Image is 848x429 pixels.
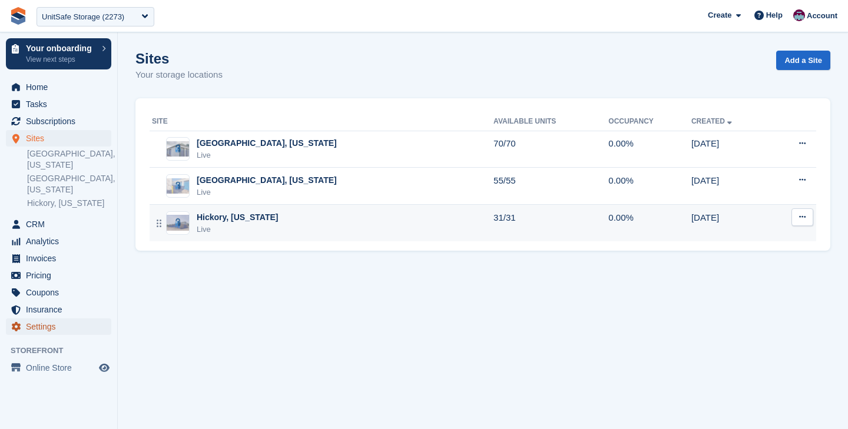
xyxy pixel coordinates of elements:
[26,318,97,335] span: Settings
[493,205,608,241] td: 31/31
[6,38,111,69] a: Your onboarding View next steps
[6,284,111,301] a: menu
[167,141,189,157] img: Image of Rome, Georgia site
[6,96,111,112] a: menu
[6,301,111,318] a: menu
[6,113,111,129] a: menu
[26,79,97,95] span: Home
[493,131,608,168] td: 70/70
[197,174,337,187] div: [GEOGRAPHIC_DATA], [US_STATE]
[493,168,608,205] td: 55/55
[493,112,608,131] th: Available Units
[26,250,97,267] span: Invoices
[197,149,337,161] div: Live
[26,360,97,376] span: Online Store
[26,284,97,301] span: Coupons
[6,79,111,95] a: menu
[691,131,770,168] td: [DATE]
[150,112,493,131] th: Site
[26,54,96,65] p: View next steps
[27,198,111,209] a: Hickory, [US_STATE]
[708,9,731,21] span: Create
[6,216,111,232] a: menu
[26,216,97,232] span: CRM
[776,51,830,70] a: Add a Site
[766,9,783,21] span: Help
[691,168,770,205] td: [DATE]
[167,178,189,194] img: Image of Sylvester, Georgia site
[9,7,27,25] img: stora-icon-8386f47178a22dfd0bd8f6a31ec36ba5ce8667c1dd55bd0f319d3a0aa187defe.svg
[608,112,691,131] th: Occupancy
[26,130,97,147] span: Sites
[6,233,111,250] a: menu
[42,11,124,23] div: UnitSafe Storage (2273)
[11,345,117,357] span: Storefront
[6,267,111,284] a: menu
[691,205,770,241] td: [DATE]
[27,173,111,195] a: [GEOGRAPHIC_DATA], [US_STATE]
[608,168,691,205] td: 0.00%
[608,205,691,241] td: 0.00%
[26,233,97,250] span: Analytics
[26,113,97,129] span: Subscriptions
[691,117,734,125] a: Created
[27,148,111,171] a: [GEOGRAPHIC_DATA], [US_STATE]
[197,137,337,149] div: [GEOGRAPHIC_DATA], [US_STATE]
[26,44,96,52] p: Your onboarding
[135,68,223,82] p: Your storage locations
[135,51,223,66] h1: Sites
[97,361,111,375] a: Preview store
[608,131,691,168] td: 0.00%
[197,211,278,224] div: Hickory, [US_STATE]
[6,360,111,376] a: menu
[197,224,278,235] div: Live
[793,9,805,21] img: Brian Young
[167,215,189,231] img: Image of Hickory, North Carolina site
[6,318,111,335] a: menu
[26,267,97,284] span: Pricing
[6,130,111,147] a: menu
[6,250,111,267] a: menu
[197,187,337,198] div: Live
[807,10,837,22] span: Account
[26,301,97,318] span: Insurance
[26,96,97,112] span: Tasks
